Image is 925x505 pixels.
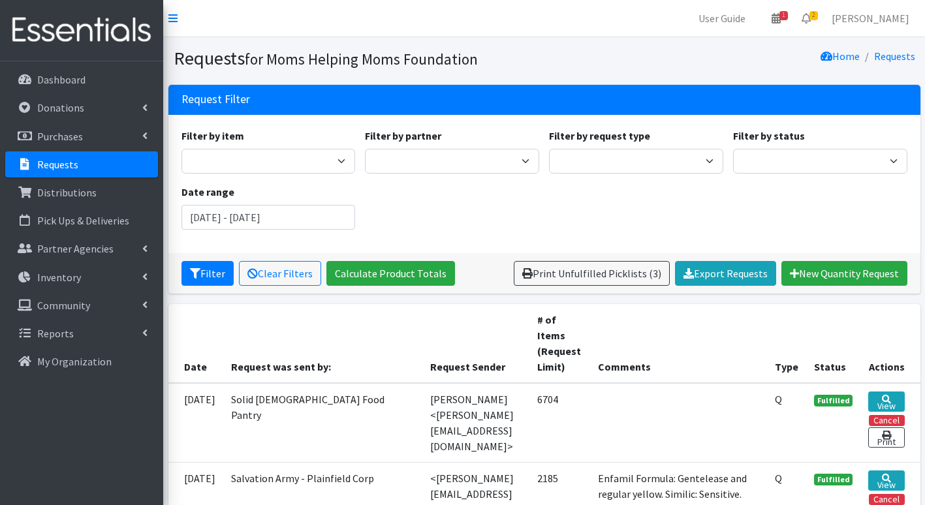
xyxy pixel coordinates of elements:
[529,304,590,383] th: # of Items (Request Limit)
[181,184,234,200] label: Date range
[5,292,158,318] a: Community
[5,264,158,290] a: Inventory
[821,5,920,31] a: [PERSON_NAME]
[37,355,112,368] p: My Organization
[245,50,478,69] small: for Moms Helping Moms Foundation
[168,383,223,463] td: [DATE]
[733,128,805,144] label: Filter by status
[814,474,853,485] span: Fulfilled
[549,128,650,144] label: Filter by request type
[869,415,905,426] button: Cancel
[181,128,244,144] label: Filter by item
[868,391,904,412] a: View
[239,261,321,286] a: Clear Filters
[869,494,905,505] button: Cancel
[781,261,907,286] a: New Quantity Request
[675,261,776,286] a: Export Requests
[874,50,915,63] a: Requests
[37,327,74,340] p: Reports
[181,205,356,230] input: January 1, 2011 - December 31, 2011
[779,11,788,20] span: 1
[775,472,782,485] abbr: Quantity
[365,128,441,144] label: Filter by partner
[5,67,158,93] a: Dashboard
[5,320,158,346] a: Reports
[821,50,860,63] a: Home
[791,5,821,31] a: 2
[868,427,904,448] a: Print
[422,304,529,383] th: Request Sender
[5,207,158,234] a: Pick Ups & Deliveries
[174,47,540,70] h1: Requests
[37,271,81,284] p: Inventory
[809,11,818,20] span: 2
[767,304,806,383] th: Type
[775,393,782,406] abbr: Quantity
[5,8,158,52] img: HumanEssentials
[181,93,250,106] h3: Request Filter
[223,304,422,383] th: Request was sent by:
[5,179,158,206] a: Distributions
[5,151,158,177] a: Requests
[5,236,158,262] a: Partner Agencies
[37,101,84,114] p: Donations
[37,214,129,227] p: Pick Ups & Deliveries
[806,304,861,383] th: Status
[37,299,90,312] p: Community
[37,73,86,86] p: Dashboard
[181,261,234,286] button: Filter
[514,261,670,286] a: Print Unfulfilled Picklists (3)
[688,5,756,31] a: User Guide
[868,470,904,491] a: View
[37,130,83,143] p: Purchases
[5,123,158,149] a: Purchases
[814,395,853,406] span: Fulfilled
[860,304,920,383] th: Actions
[326,261,455,286] a: Calculate Product Totals
[37,186,97,199] p: Distributions
[761,5,791,31] a: 1
[422,383,529,463] td: [PERSON_NAME] <[PERSON_NAME][EMAIL_ADDRESS][DOMAIN_NAME]>
[5,95,158,121] a: Donations
[37,242,114,255] p: Partner Agencies
[168,304,223,383] th: Date
[5,348,158,375] a: My Organization
[590,304,767,383] th: Comments
[223,383,422,463] td: Solid [DEMOGRAPHIC_DATA] Food Pantry
[37,158,78,171] p: Requests
[529,383,590,463] td: 6704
